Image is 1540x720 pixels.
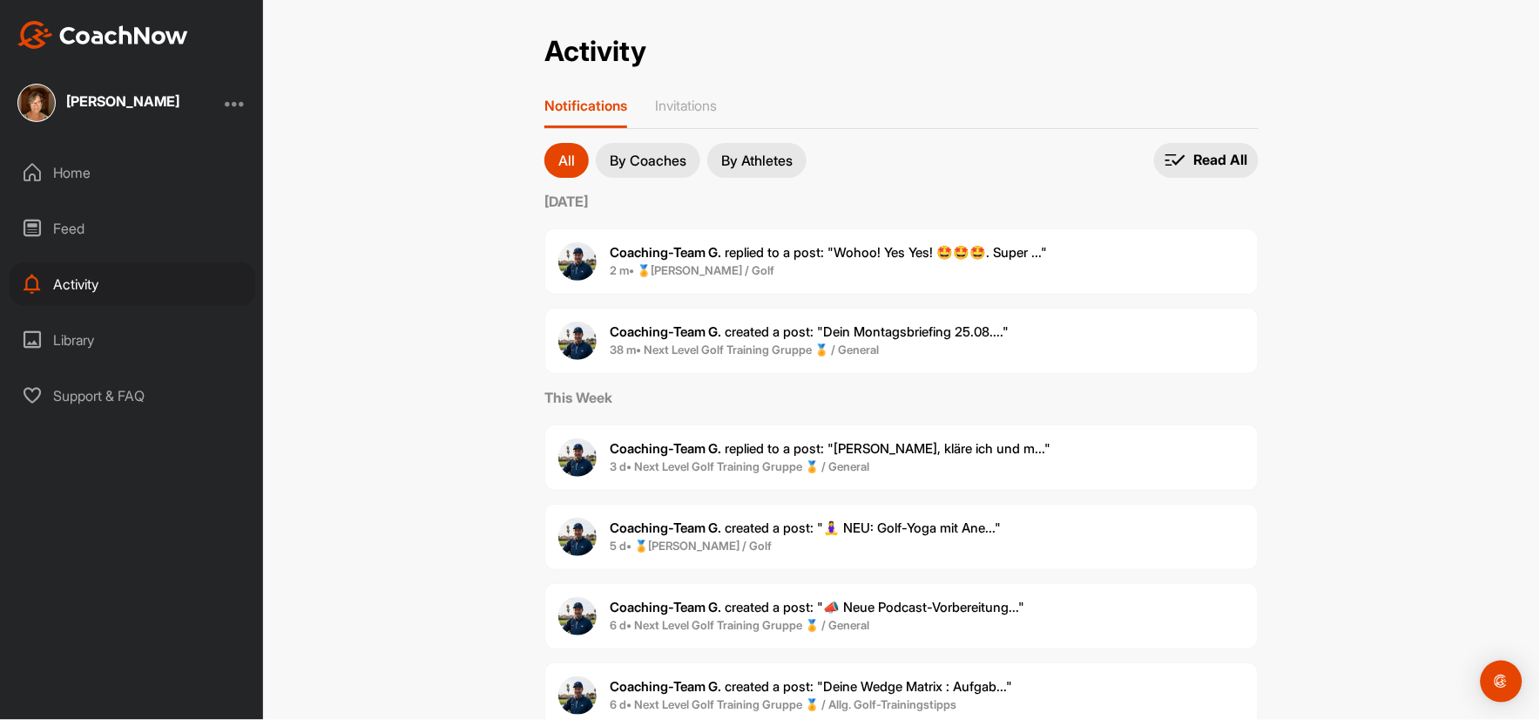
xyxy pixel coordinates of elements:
b: Coaching-Team G. [610,520,721,536]
b: Coaching-Team G. [610,244,721,261]
p: All [558,153,575,167]
div: Feed [10,207,255,250]
b: Coaching-Team G. [610,323,721,340]
h2: Activity [544,35,646,69]
div: Home [10,151,255,194]
b: 6 d • Next Level Golf Training Gruppe 🏅 / General [610,618,869,632]
span: created a post : "📣 Neue Podcast-Vorbereitung..." [610,599,1024,615]
p: Notifications [544,97,627,114]
img: user avatar [558,676,597,715]
p: By Coaches [610,153,686,167]
b: Coaching-Team G. [610,440,721,457]
b: 38 m • Next Level Golf Training Gruppe 🏅 / General [610,343,879,357]
b: 2 m • 🏅[PERSON_NAME] / Golf [610,263,774,277]
b: 6 d • Next Level Golf Training Gruppe 🏅 / Allg. Golf-Trainingstipps [610,697,956,711]
b: 5 d • 🏅[PERSON_NAME] / Golf [610,539,772,553]
label: This Week [544,387,1259,408]
p: Invitations [655,97,717,114]
div: [PERSON_NAME] [66,94,179,108]
span: created a post : "Deine Wedge Matrix : Aufgab..." [610,678,1012,695]
button: By Athletes [707,143,807,178]
button: All [544,143,589,178]
p: By Athletes [721,153,793,167]
b: 3 d • Next Level Golf Training Gruppe 🏅 / General [610,459,869,473]
label: [DATE] [544,191,1259,212]
b: Coaching-Team G. [610,599,721,615]
img: user avatar [558,597,597,635]
div: Activity [10,262,255,306]
img: user avatar [558,438,597,477]
b: Coaching-Team G. [610,678,721,695]
img: user avatar [558,322,597,360]
button: By Coaches [596,143,700,178]
img: user avatar [558,518,597,556]
img: user avatar [558,242,597,281]
span: created a post : "Dein Montagsbriefing 25.08...." [610,323,1009,340]
span: replied to a post : "[PERSON_NAME], kläre ich und m..." [610,440,1050,457]
span: created a post : "🧘‍♀️ NEU: Golf-Yoga mit Ane..." [610,520,1001,536]
div: Library [10,318,255,362]
img: CoachNow [17,21,188,49]
p: Read All [1194,151,1248,169]
img: square_22109419d0ba4aadc9f742032d5028ee.jpg [17,84,56,122]
div: Support & FAQ [10,374,255,418]
span: replied to a post : "Wohoo! Yes Yes! 🤩🤩🤩. Super ..." [610,244,1047,261]
div: Open Intercom Messenger [1481,661,1523,703]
